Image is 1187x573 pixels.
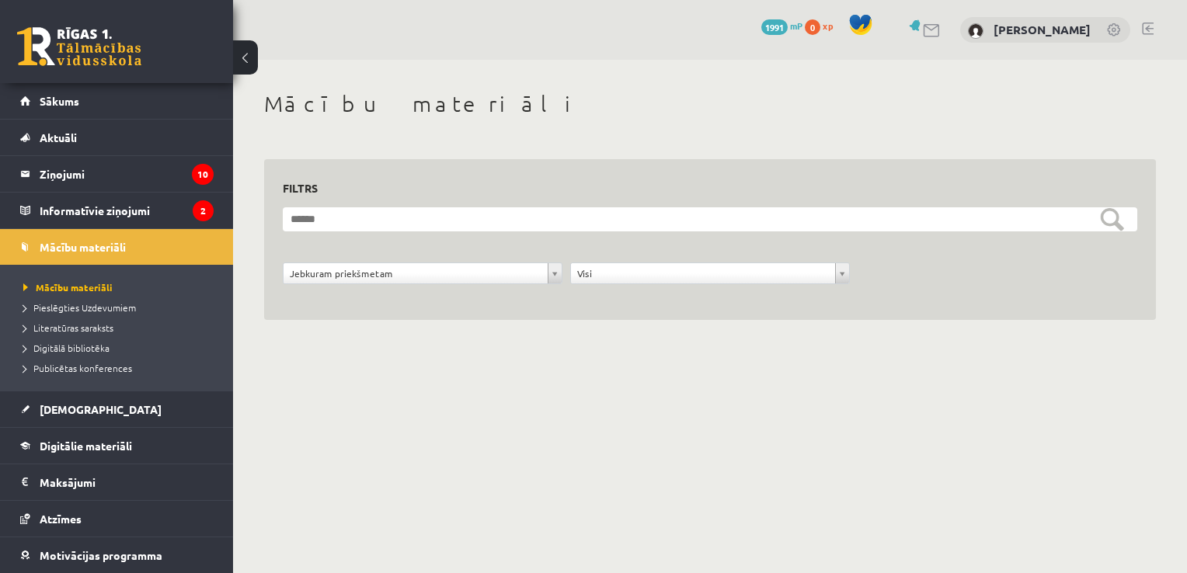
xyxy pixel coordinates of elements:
a: Ziņojumi10 [20,156,214,192]
span: Mācību materiāli [23,281,113,293]
i: 2 [193,200,214,221]
a: [PERSON_NAME] [994,22,1091,37]
span: [DEMOGRAPHIC_DATA] [40,402,162,416]
span: Motivācijas programma [40,548,162,562]
a: 0 xp [805,19,841,32]
span: Visi [577,263,829,283]
a: Digitālā bibliotēka [23,341,218,355]
a: Digitālie materiāli [20,428,214,464]
span: xp [823,19,833,32]
span: Jebkuram priekšmetam [290,263,541,283]
a: Informatīvie ziņojumi2 [20,193,214,228]
span: Sākums [40,94,79,108]
span: 1991 [761,19,788,35]
a: Sākums [20,83,214,119]
span: Pieslēgties Uzdevumiem [23,301,136,314]
span: Aktuāli [40,130,77,144]
img: Kerija Alise Liepa [968,23,983,39]
span: Publicētas konferences [23,362,132,374]
a: [DEMOGRAPHIC_DATA] [20,391,214,427]
a: Motivācijas programma [20,537,214,573]
a: Maksājumi [20,464,214,500]
span: Digitālā bibliotēka [23,342,110,354]
a: Publicētas konferences [23,361,218,375]
h1: Mācību materiāli [264,91,1156,117]
legend: Informatīvie ziņojumi [40,193,214,228]
a: Atzīmes [20,501,214,537]
a: Rīgas 1. Tālmācības vidusskola [17,27,141,66]
a: Mācību materiāli [20,229,214,265]
span: Atzīmes [40,512,82,526]
legend: Maksājumi [40,464,214,500]
h3: Filtrs [283,178,1119,199]
a: Literatūras saraksts [23,321,218,335]
a: Mācību materiāli [23,280,218,294]
span: Digitālie materiāli [40,439,132,453]
span: Mācību materiāli [40,240,126,254]
a: 1991 mP [761,19,802,32]
a: Jebkuram priekšmetam [284,263,562,283]
i: 10 [192,164,214,185]
legend: Ziņojumi [40,156,214,192]
span: mP [790,19,802,32]
a: Aktuāli [20,120,214,155]
span: 0 [805,19,820,35]
a: Pieslēgties Uzdevumiem [23,300,218,314]
a: Visi [571,263,849,283]
span: Literatūras saraksts [23,321,113,334]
